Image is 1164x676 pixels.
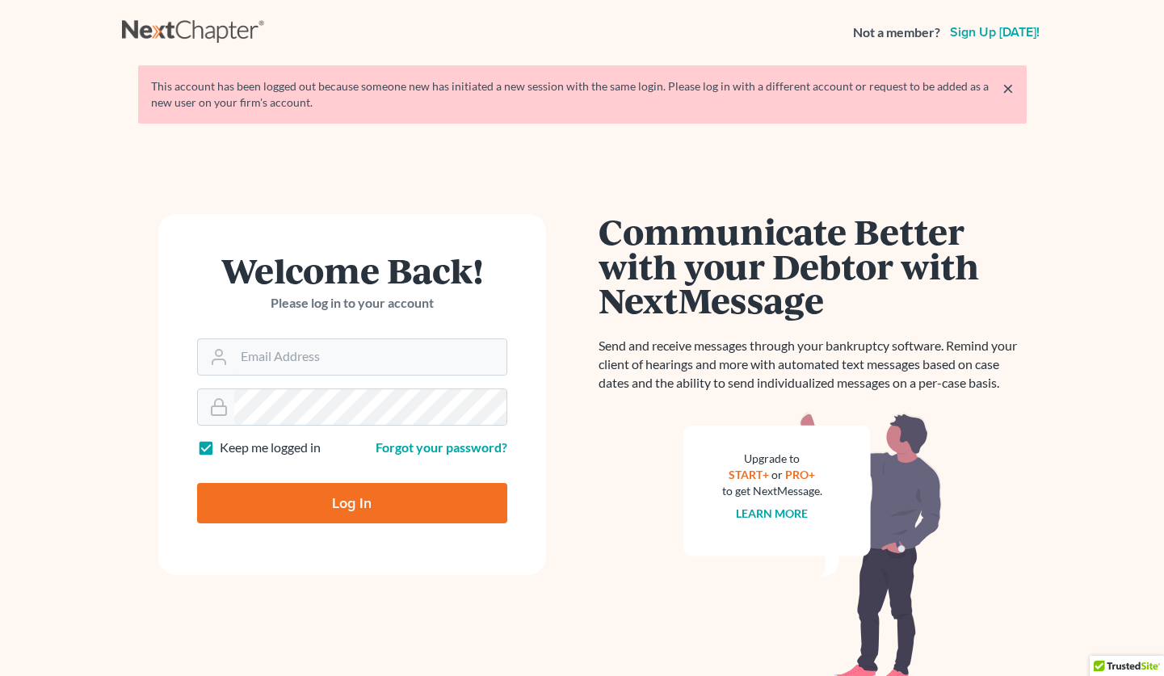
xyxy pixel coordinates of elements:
a: Forgot your password? [376,439,507,455]
label: Keep me logged in [220,439,321,457]
p: Please log in to your account [197,294,507,313]
div: Upgrade to [722,451,822,467]
a: × [1002,78,1014,98]
a: Learn more [736,506,808,520]
input: Log In [197,483,507,523]
input: Email Address [234,339,506,375]
h1: Welcome Back! [197,253,507,288]
div: This account has been logged out because someone new has initiated a new session with the same lo... [151,78,1014,111]
p: Send and receive messages through your bankruptcy software. Remind your client of hearings and mo... [599,337,1027,393]
strong: Not a member? [853,23,940,42]
a: START+ [729,468,769,481]
a: Sign up [DATE]! [947,26,1043,39]
span: or [771,468,783,481]
a: PRO+ [785,468,815,481]
div: to get NextMessage. [722,483,822,499]
h1: Communicate Better with your Debtor with NextMessage [599,214,1027,317]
